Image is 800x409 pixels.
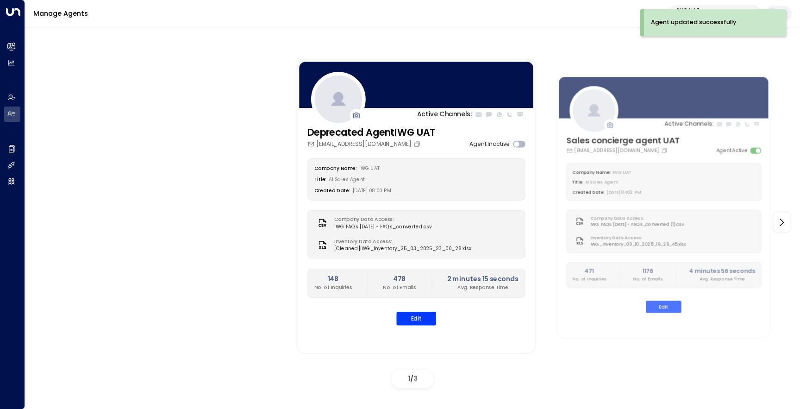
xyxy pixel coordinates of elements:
[33,9,88,18] a: Manage Agents
[716,147,748,155] label: Agent Active
[334,239,467,245] label: Inventory Data Access:
[646,301,681,314] button: Edit
[314,176,327,183] label: Title:
[612,170,631,176] span: IWG UAT
[689,268,755,276] h2: 4 minutes 56 seconds
[585,180,618,186] span: AI Sales Agent
[334,216,428,223] label: Company Data Access:
[359,165,380,172] span: IWG UAT
[334,245,471,252] span: [Cleaned]IWG_Inventory_25_03_2025_23_00_28.xlsx
[314,165,357,172] label: Company Name:
[572,276,606,283] p: No. of Inquiries
[447,275,519,284] h2: 2 minutes 15 seconds
[689,276,755,283] p: Avg. Response Time
[334,224,432,231] span: IWG FAQs [DATE] - FAQs_converted.csv
[307,126,435,140] h3: Deprecated AgentIWG UAT
[413,141,422,148] button: Copy
[590,242,686,248] span: IWG_Inventory_03_10_2025_19_26_45.xlsx
[413,374,418,383] span: 3
[383,284,416,291] p: No. of Emails
[383,275,416,284] h2: 478
[447,284,519,291] p: Avg. Response Time
[590,215,681,222] label: Company Data Access:
[572,180,583,186] label: Title:
[572,268,606,276] h2: 471
[566,147,680,155] div: [EMAIL_ADDRESS][DOMAIN_NAME]
[314,284,352,291] p: No. of Inquiries
[314,188,350,194] label: Created Date:
[392,370,433,388] div: /
[408,374,410,383] span: 1
[307,140,435,149] div: [EMAIL_ADDRESS][DOMAIN_NAME]
[469,140,510,149] label: Agent Inactive
[572,189,605,195] label: Created Date:
[651,18,737,27] div: Agent updated successfully.
[677,7,744,13] p: IWG UAT
[396,312,436,326] button: Edit
[606,189,641,195] span: [DATE] 04:02 PM
[633,276,662,283] p: No. of Emails
[590,222,684,228] span: IWG FAQs [DATE] - FAQs_converted (1).csv
[417,110,472,120] p: Active Channels:
[669,5,761,22] button: IWG UAT1157f799-5e31-4221-9e36-526923908d85
[664,120,713,129] p: Active Channels:
[661,148,669,154] button: Copy
[329,176,365,183] span: AI Sales Agent
[353,188,392,194] span: [DATE] 08:00 PM
[572,170,610,176] label: Company Name:
[566,134,680,147] h3: Sales concierge agent UAT
[633,268,662,276] h2: 1176
[590,235,682,242] label: Inventory Data Access:
[314,275,352,284] h2: 148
